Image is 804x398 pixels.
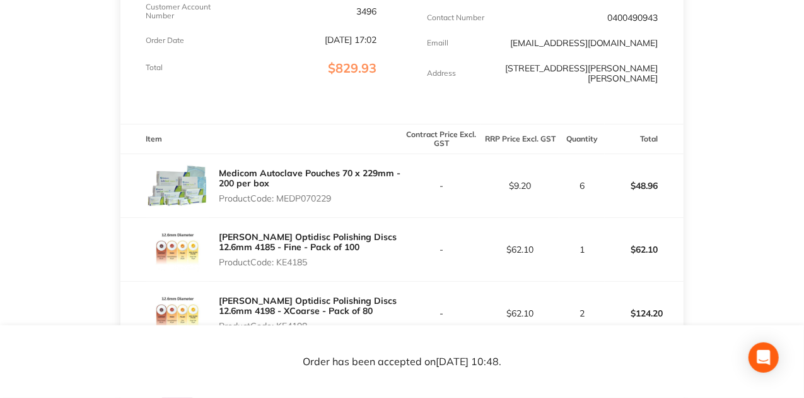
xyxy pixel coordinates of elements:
p: Product Code: KE4198 [219,321,402,331]
p: $48.96 [605,171,683,201]
p: - [403,181,481,191]
p: 2 [560,308,603,318]
p: Product Code: KE4185 [219,257,402,267]
p: Product Code: MEDP070229 [219,193,402,203]
p: $62.10 [605,234,683,265]
p: 1 [560,244,603,255]
p: 3496 [357,6,377,16]
p: $62.10 [481,308,559,318]
img: aG10N2w3aw [146,282,209,345]
p: $124.20 [605,298,683,329]
p: Order has been accepted on [DATE] 10:48 . [303,356,501,368]
p: $9.20 [481,181,559,191]
th: Total [605,124,684,154]
a: [PERSON_NAME] Optidisc Polishing Discs 12.6mm 4198 - XCoarse - Pack of 80 [219,295,397,317]
p: Total [146,63,163,72]
a: Medicom Autoclave Pouches 70 x 229mm - 200 per box [219,167,400,189]
p: [DATE] 17:02 [325,35,377,45]
p: Emaill [428,39,449,47]
th: Quantity [559,124,604,154]
p: Contact Number [428,13,485,22]
p: - [403,244,481,255]
img: c25pMTZrdA [146,154,209,217]
th: RRP Price Excl. GST [481,124,559,154]
th: Item [120,124,402,154]
p: 0400490943 [608,13,658,23]
span: $829.93 [329,60,377,76]
p: - [403,308,481,318]
p: Address [428,69,457,78]
p: $62.10 [481,244,559,255]
div: Open Intercom Messenger [749,342,779,373]
a: [EMAIL_ADDRESS][DOMAIN_NAME] [510,37,658,49]
p: Customer Account Number [146,3,223,20]
th: Contract Price Excl. GST [402,124,481,154]
p: 6 [560,181,603,191]
img: YW9iOTJnNg [146,218,209,281]
p: Order Date [146,36,184,45]
p: [STREET_ADDRESS][PERSON_NAME][PERSON_NAME] [504,63,658,83]
a: [PERSON_NAME] Optidisc Polishing Discs 12.6mm 4185 - Fine - Pack of 100 [219,231,397,253]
